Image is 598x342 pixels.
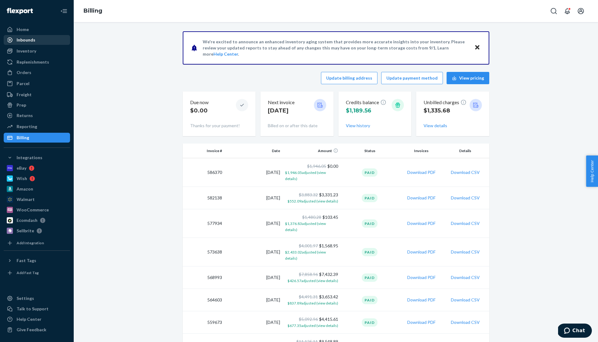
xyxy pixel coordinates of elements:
a: Add Integration [4,238,70,248]
th: Amount [283,143,341,158]
ol: breadcrumbs [79,2,107,20]
td: 586370 [183,158,225,187]
td: $3,653.42 [283,289,341,311]
span: $4,491.31 [299,294,318,299]
button: Talk to Support [4,304,70,314]
td: $3,331.23 [283,187,341,209]
button: $426.57adjusted (view details) [287,277,338,284]
span: $552.09 adjusted (view details) [287,199,338,203]
a: Add Fast Tag [4,268,70,278]
a: Help Center [213,51,238,57]
a: Inbounds [4,35,70,45]
button: Open notifications [561,5,573,17]
button: $552.09adjusted (view details) [287,198,338,204]
a: Returns [4,111,70,120]
a: Wish [4,174,70,183]
button: Download CSV [451,297,480,303]
th: Status [341,143,399,158]
span: $1,480.28 [302,214,321,220]
p: Unbilled charges [424,99,467,106]
div: Paid [362,273,377,282]
button: Give Feedback [4,325,70,335]
button: $1,946.05adjusted (view details) [285,169,338,182]
button: Fast Tags [4,256,70,265]
button: Open Search Box [548,5,560,17]
div: Help Center [17,316,41,322]
a: Home [4,25,70,34]
button: Download CSV [451,195,480,201]
div: Settings [17,295,34,301]
div: Talk to Support [17,306,49,312]
button: Update billing address [321,72,377,84]
div: Inventory [17,48,36,54]
td: [DATE] [225,289,283,311]
div: Give Feedback [17,327,46,333]
div: Inbounds [17,37,35,43]
span: $5,092.96 [299,316,318,322]
td: 564603 [183,289,225,311]
button: Integrations [4,153,70,163]
td: [DATE] [225,238,283,266]
span: $1,189.56 [346,107,371,114]
button: Download PDF [407,319,436,325]
td: 582138 [183,187,225,209]
td: 568993 [183,266,225,289]
a: Sellbrite [4,226,70,236]
td: 559673 [183,311,225,334]
div: Freight [17,92,32,98]
div: Home [17,26,29,33]
button: $677.35adjusted (view details) [287,322,338,328]
span: $837.89 adjusted (view details) [287,301,338,305]
a: Help Center [4,314,70,324]
div: Replenishments [17,59,49,65]
span: $2,433.02 adjusted (view details) [285,250,326,261]
button: View pricing [447,72,489,84]
button: Download CSV [451,274,480,281]
span: $1,946.05 adjusted (view details) [285,170,326,181]
div: WooCommerce [17,207,49,213]
p: We're excited to announce an enhanced inventory aging system that provides more accurate insights... [203,39,468,57]
button: View details [424,123,447,129]
span: $7,858.96 [299,272,318,277]
td: [DATE] [225,266,283,289]
div: Wish [17,175,27,182]
span: $677.35 adjusted (view details) [287,323,338,328]
button: Download CSV [451,319,480,325]
button: $2,433.02adjusted (view details) [285,249,338,261]
div: Paid [362,168,377,177]
div: Amazon [17,186,33,192]
img: Flexport logo [7,8,33,14]
button: Open account menu [575,5,587,17]
td: $0.00 [283,158,341,187]
td: 577934 [183,209,225,238]
iframe: Opens a widget where you can chat to one of our agents [558,324,592,339]
p: Credits balance [346,99,386,106]
button: Download PDF [407,274,436,281]
td: [DATE] [225,311,283,334]
a: Prep [4,100,70,110]
p: Thanks for your payment! [190,123,248,129]
button: Download CSV [451,169,480,175]
a: Orders [4,68,70,77]
td: [DATE] [225,209,283,238]
div: Paid [362,248,377,256]
span: $1,376.83 adjusted (view details) [285,221,326,232]
a: Ecomdash [4,215,70,225]
div: Integrations [17,155,42,161]
a: eBay [4,163,70,173]
div: Ecomdash [17,217,37,223]
button: Update payment method [381,72,443,84]
div: Fast Tags [17,257,36,264]
button: Download CSV [451,220,480,226]
td: [DATE] [225,187,283,209]
th: Date [225,143,283,158]
div: eBay [17,165,26,171]
a: Replenishments [4,57,70,67]
button: Download PDF [407,195,436,201]
div: Paid [362,219,377,228]
p: Due now [190,99,209,106]
div: Prep [17,102,26,108]
td: [DATE] [225,158,283,187]
a: Billing [4,133,70,143]
div: Billing [17,135,29,141]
